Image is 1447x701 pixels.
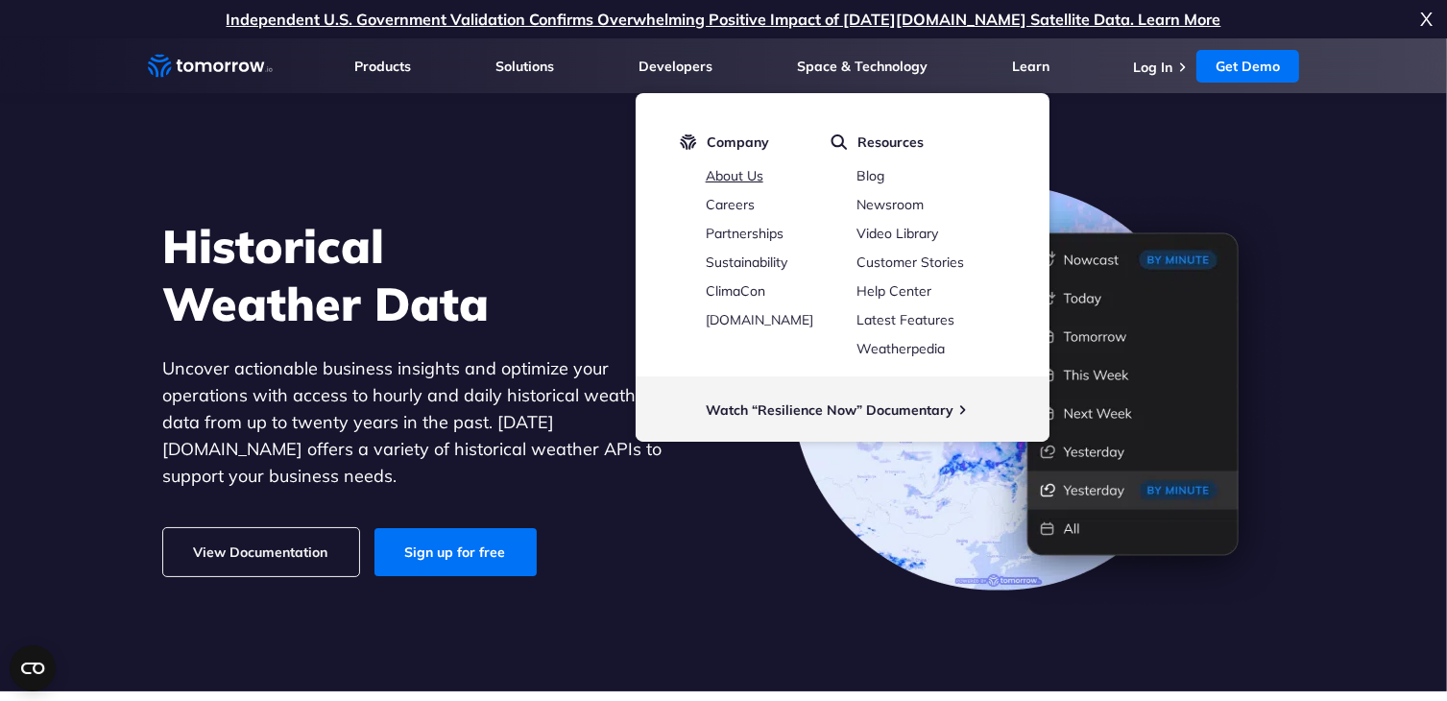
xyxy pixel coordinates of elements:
span: Company [707,133,769,151]
a: Weatherpedia [856,340,945,357]
a: Sustainability [706,254,787,271]
a: [DOMAIN_NAME] [706,311,813,328]
a: Get Demo [1196,50,1299,83]
a: About Us [706,167,763,184]
a: Careers [706,196,755,213]
a: Partnerships [706,225,784,242]
a: Developers [639,58,712,75]
a: View Documentation [163,528,359,576]
a: Video Library [856,225,938,242]
img: tio-logo-icon.svg [680,133,697,151]
h1: Historical Weather Data [163,217,691,332]
a: Learn [1012,58,1049,75]
a: Solutions [495,58,554,75]
img: magnifier.svg [831,133,848,151]
a: ClimaCon [706,282,765,300]
a: Help Center [856,282,931,300]
a: Blog [856,167,884,184]
a: Watch “Resilience Now” Documentary [706,401,953,419]
button: Open CMP widget [10,645,56,691]
a: Sign up for free [374,528,537,576]
a: Independent U.S. Government Validation Confirms Overwhelming Positive Impact of [DATE][DOMAIN_NAM... [227,10,1221,29]
span: Resources [857,133,924,151]
a: Latest Features [856,311,954,328]
a: Log In [1133,59,1172,76]
p: Uncover actionable business insights and optimize your operations with access to hourly and daily... [163,355,691,490]
a: Home link [148,52,273,81]
a: Space & Technology [797,58,928,75]
a: Customer Stories [856,254,964,271]
a: Newsroom [856,196,924,213]
a: Products [355,58,412,75]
